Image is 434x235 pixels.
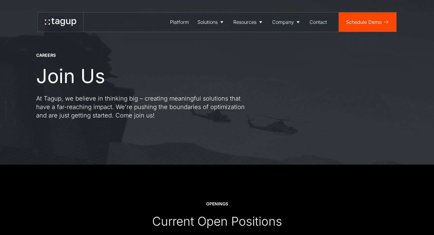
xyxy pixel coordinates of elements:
div: Company [272,18,294,26]
div: Solutions [197,18,218,26]
div: Current Open Positions [152,214,282,229]
div: Contact [310,18,327,26]
p: At Tagup, we believe in thinking big – creating meaningful solutions that have a far-reaching imp... [36,94,253,120]
h1: Join Us [36,65,105,87]
a: Platform [166,12,193,32]
a: Resources [229,12,268,32]
div: OPENINGS [206,201,228,207]
div: Schedule Demo [346,18,382,26]
div: CAREERS [36,52,56,58]
a: Contact [305,12,331,32]
a: Schedule Demo [339,12,396,32]
div: Platform [170,18,189,26]
div: Resources [233,18,256,26]
a: Solutions [193,12,229,32]
a: Company [268,12,305,32]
